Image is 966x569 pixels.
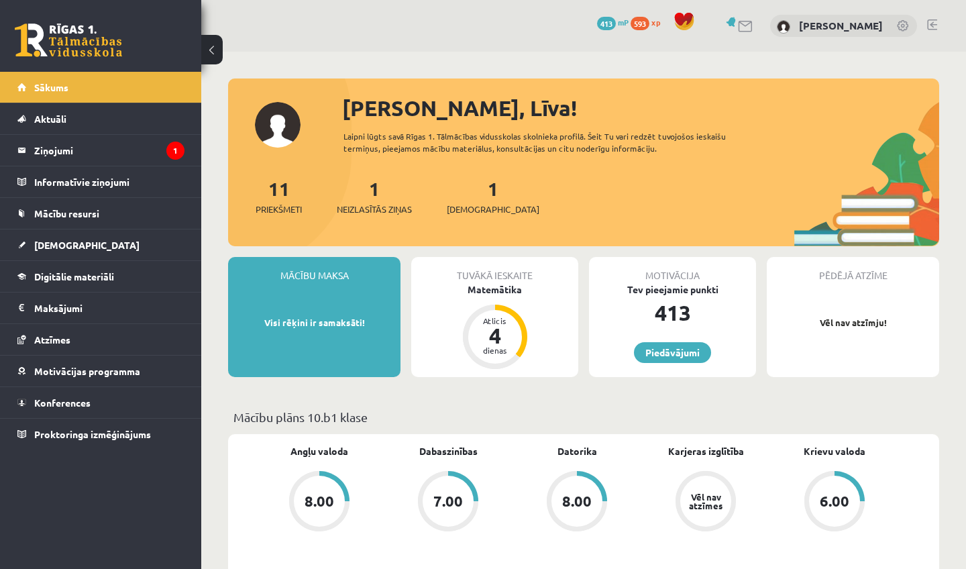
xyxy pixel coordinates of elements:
div: Laipni lūgts savā Rīgas 1. Tālmācības vidusskolas skolnieka profilā. Šeit Tu vari redzēt tuvojošo... [343,130,770,154]
legend: Informatīvie ziņojumi [34,166,184,197]
a: Angļu valoda [290,444,348,458]
a: 1[DEMOGRAPHIC_DATA] [447,176,539,216]
span: [DEMOGRAPHIC_DATA] [34,239,140,251]
a: Proktoringa izmēģinājums [17,419,184,450]
span: Priekšmeti [256,203,302,216]
div: Matemātika [411,282,578,297]
span: Aktuāli [34,113,66,125]
span: xp [651,17,660,28]
div: Tev pieejamie punkti [589,282,756,297]
a: Rīgas 1. Tālmācības vidusskola [15,23,122,57]
div: 6.00 [820,494,849,509]
div: Tuvākā ieskaite [411,257,578,282]
a: Informatīvie ziņojumi [17,166,184,197]
span: Sākums [34,81,68,93]
a: [DEMOGRAPHIC_DATA] [17,229,184,260]
a: Maksājumi [17,293,184,323]
div: [PERSON_NAME], Līva! [342,92,939,124]
span: [DEMOGRAPHIC_DATA] [447,203,539,216]
a: Atzīmes [17,324,184,355]
span: Mācību resursi [34,207,99,219]
span: Atzīmes [34,333,70,346]
legend: Ziņojumi [34,135,184,166]
a: Ziņojumi1 [17,135,184,166]
a: Konferences [17,387,184,418]
a: Dabaszinības [419,444,478,458]
span: Konferences [34,397,91,409]
a: Motivācijas programma [17,356,184,386]
a: Datorika [557,444,597,458]
div: Motivācija [589,257,756,282]
a: [PERSON_NAME] [799,19,883,32]
span: mP [618,17,629,28]
a: 8.00 [513,471,641,534]
div: 413 [589,297,756,329]
a: 8.00 [255,471,384,534]
span: 413 [597,17,616,30]
img: Līva Grosa [777,20,790,34]
a: 1Neizlasītās ziņas [337,176,412,216]
legend: Maksājumi [34,293,184,323]
div: 8.00 [562,494,592,509]
span: Motivācijas programma [34,365,140,377]
div: 4 [475,325,515,346]
a: Sākums [17,72,184,103]
span: Digitālie materiāli [34,270,114,282]
a: Krievu valoda [804,444,865,458]
div: Vēl nav atzīmes [687,493,724,510]
div: 7.00 [433,494,463,509]
span: Proktoringa izmēģinājums [34,428,151,440]
div: Mācību maksa [228,257,400,282]
span: Neizlasītās ziņas [337,203,412,216]
a: 6.00 [770,471,899,534]
div: 8.00 [305,494,334,509]
p: Vēl nav atzīmju! [773,316,932,329]
a: Mācību resursi [17,198,184,229]
span: 593 [631,17,649,30]
p: Visi rēķini ir samaksāti! [235,316,394,329]
a: Vēl nav atzīmes [641,471,770,534]
a: 7.00 [384,471,513,534]
p: Mācību plāns 10.b1 klase [233,408,934,426]
a: Matemātika Atlicis 4 dienas [411,282,578,371]
a: Piedāvājumi [634,342,711,363]
a: Digitālie materiāli [17,261,184,292]
i: 1 [166,142,184,160]
div: Pēdējā atzīme [767,257,939,282]
a: 11Priekšmeti [256,176,302,216]
a: 413 mP [597,17,629,28]
a: Aktuāli [17,103,184,134]
div: dienas [475,346,515,354]
a: Karjeras izglītība [668,444,744,458]
a: 593 xp [631,17,667,28]
div: Atlicis [475,317,515,325]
